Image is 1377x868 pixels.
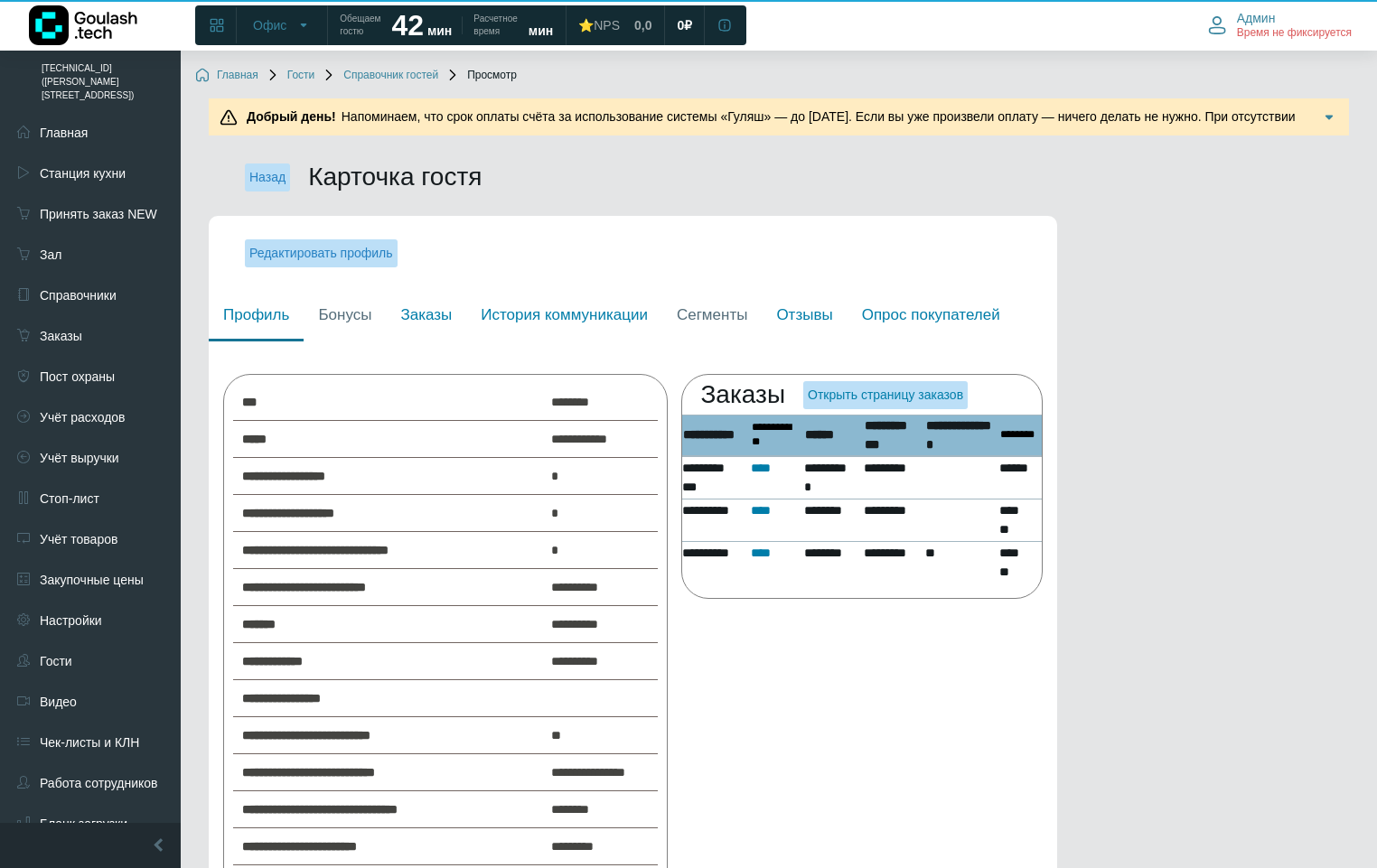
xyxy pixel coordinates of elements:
span: Расчетное время [473,13,517,38]
span: ₽ [684,17,692,33]
a: Обещаем гостю 42 мин Расчетное время мин [329,9,564,42]
span: Обещаем гостю [340,13,380,38]
span: Офис [253,17,286,33]
a: Главная [195,69,258,83]
span: NPS [594,18,620,33]
h2: Карточка гостя [308,162,482,192]
a: Опрос покупателей [848,291,1015,342]
a: Сегменты [662,291,762,342]
button: Админ Время не фиксируется [1197,6,1363,44]
a: ⭐NPS 0,0 [567,9,662,42]
span: мин [529,23,553,38]
b: Добрый день! [247,109,336,124]
span: 0 [677,17,684,33]
span: Админ [1237,10,1276,26]
strong: 42 [391,9,424,42]
div: ⭐ [578,17,620,33]
img: Предупреждение [220,108,238,126]
img: Подробнее [1320,108,1338,126]
a: История коммуникации [466,291,662,342]
a: Заказы [386,291,466,342]
a: Назад [245,163,290,191]
a: Отзывы [762,291,847,342]
h2: Заказы [700,379,785,410]
span: Время не фиксируется [1237,26,1352,41]
a: Редактировать профиль [245,239,398,267]
button: Офис [242,11,322,40]
a: 0 ₽ [666,9,703,42]
a: Профиль [209,291,304,342]
a: Открыть страницу заказов [808,387,963,402]
a: Гости [266,69,315,83]
a: Справочник гостей [322,69,438,83]
img: Логотип компании Goulash.tech [29,5,137,45]
span: Просмотр [445,69,517,83]
span: Напоминаем, что срок оплаты счёта за использование системы «Гуляш» — до [DATE]. Если вы уже произ... [241,109,1296,143]
span: мин [427,23,452,38]
a: Бонусы [304,291,386,342]
span: 0,0 [634,17,651,33]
